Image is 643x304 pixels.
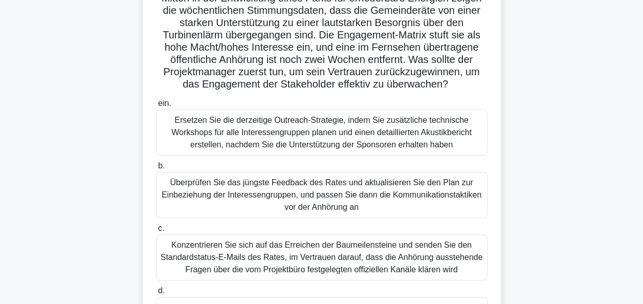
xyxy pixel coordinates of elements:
div: Ersetzen Sie die derzeitige Outreach-Strategie, indem Sie zusätzliche technische Workshops für al... [156,110,487,156]
span: ein. [158,99,171,107]
div: Überprüfen Sie das jüngste Feedback des Rates und aktualisieren Sie den Plan zur Einbeziehung der... [156,172,487,218]
span: c. [158,224,164,232]
span: d. [158,286,165,295]
div: Konzentrieren Sie sich auf das Erreichen der Baumeilensteine und senden Sie den Standardstatus-E-... [156,234,487,280]
span: b. [158,161,165,170]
